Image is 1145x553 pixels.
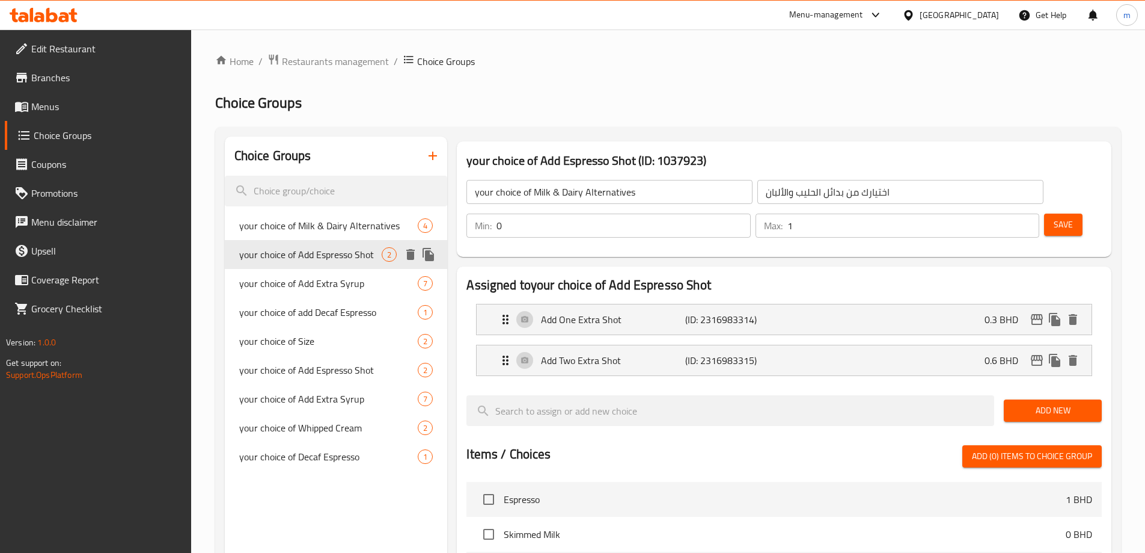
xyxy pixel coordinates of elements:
span: 7 [418,278,432,289]
div: your choice of Decaf Espresso1 [225,442,448,471]
p: 1 BHD [1066,492,1092,507]
span: Choice Groups [215,89,302,116]
span: 2 [382,249,396,261]
div: your choice of Add Extra Syrup7 [225,269,448,298]
span: Select choice [476,522,501,547]
span: Grocery Checklist [31,301,182,316]
div: Expand [477,345,1092,375]
h2: Choice Groups [234,147,311,165]
div: Choices [418,421,433,435]
a: Menus [5,92,191,121]
div: Choices [418,450,433,464]
button: Add New [1004,400,1102,422]
span: Restaurants management [282,54,389,69]
span: Menu disclaimer [31,215,182,229]
span: Branches [31,70,182,85]
span: Espresso [504,492,1066,507]
span: 2 [418,336,432,347]
a: Coverage Report [5,265,191,294]
span: your choice of Add Extra Syrup [239,392,418,406]
div: [GEOGRAPHIC_DATA] [920,8,999,22]
span: Promotions [31,186,182,200]
span: 1.0.0 [37,335,56,350]
span: Coverage Report [31,273,182,287]
button: edit [1028,351,1046,369]
div: your choice of Size2 [225,327,448,356]
a: Upsell [5,236,191,265]
span: Add New [1013,403,1092,418]
button: duplicate [420,246,438,264]
a: Menu disclaimer [5,208,191,236]
nav: breadcrumb [215,54,1121,69]
h2: Assigned to your choice of Add Espresso Shot [466,276,1102,294]
div: Choices [418,276,433,291]
div: Choices [418,305,433,320]
span: Coupons [31,157,182,171]
p: Add Two Extra Shot [541,353,685,368]
div: Choices [382,247,397,262]
button: duplicate [1046,310,1064,329]
p: Add One Extra Shot [541,312,685,327]
a: Grocery Checklist [5,294,191,323]
span: your choice of Whipped Cream [239,421,418,435]
button: Save [1044,214,1082,236]
span: Skimmed Milk [504,527,1066,542]
p: Min: [475,218,492,233]
div: Menu-management [789,8,863,22]
span: Version: [6,335,35,350]
input: search [466,395,994,426]
div: your choice of Milk & Dairy Alternatives4 [225,211,448,240]
span: Get support on: [6,355,61,371]
span: Choice Groups [34,128,182,143]
button: Add (0) items to choice group [962,445,1102,468]
div: your choice of Add Espresso Shot2deleteduplicate [225,240,448,269]
span: your choice of Decaf Espresso [239,450,418,464]
span: Add (0) items to choice group [972,449,1092,464]
span: 1 [418,451,432,463]
a: Restaurants management [267,54,389,69]
div: Choices [418,392,433,406]
a: Coupons [5,150,191,179]
h2: Items / Choices [466,445,551,463]
div: your choice of Whipped Cream2 [225,413,448,442]
span: your choice of Milk & Dairy Alternatives [239,218,418,233]
span: 4 [418,220,432,232]
button: delete [402,246,420,264]
span: 1 [418,307,432,318]
p: (ID: 2316983314) [685,312,781,327]
span: 2 [418,422,432,434]
h3: your choice of Add Espresso Shot (ID: 1037923) [466,151,1102,170]
div: your choice of add Decaf Espresso1 [225,298,448,327]
span: Menus [31,99,182,114]
div: Choices [418,334,433,348]
span: 7 [418,394,432,405]
span: Edit Restaurant [31,42,182,56]
div: your choice of Add Espresso Shot2 [225,356,448,385]
button: delete [1064,310,1082,329]
a: Support.OpsPlatform [6,367,82,383]
span: Save [1054,217,1073,232]
p: (ID: 2316983315) [685,353,781,368]
li: / [394,54,398,69]
a: Promotions [5,179,191,208]
a: Edit Restaurant [5,34,191,63]
span: your choice of Add Espresso Shot [239,247,382,262]
a: Home [215,54,254,69]
span: your choice of add Decaf Espresso [239,305,418,320]
span: 2 [418,365,432,376]
li: Expand [466,299,1102,340]
a: Choice Groups [5,121,191,150]
li: / [258,54,263,69]
input: search [225,176,448,206]
span: Upsell [31,244,182,258]
span: m [1123,8,1131,22]
p: Max: [764,218,783,233]
p: 0.3 BHD [985,312,1028,327]
span: your choice of Size [239,334,418,348]
p: 0.6 BHD [985,353,1028,368]
span: your choice of Add Extra Syrup [239,276,418,291]
span: your choice of Add Espresso Shot [239,363,418,377]
li: Expand [466,340,1102,381]
span: Choice Groups [417,54,475,69]
div: Choices [418,218,433,233]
